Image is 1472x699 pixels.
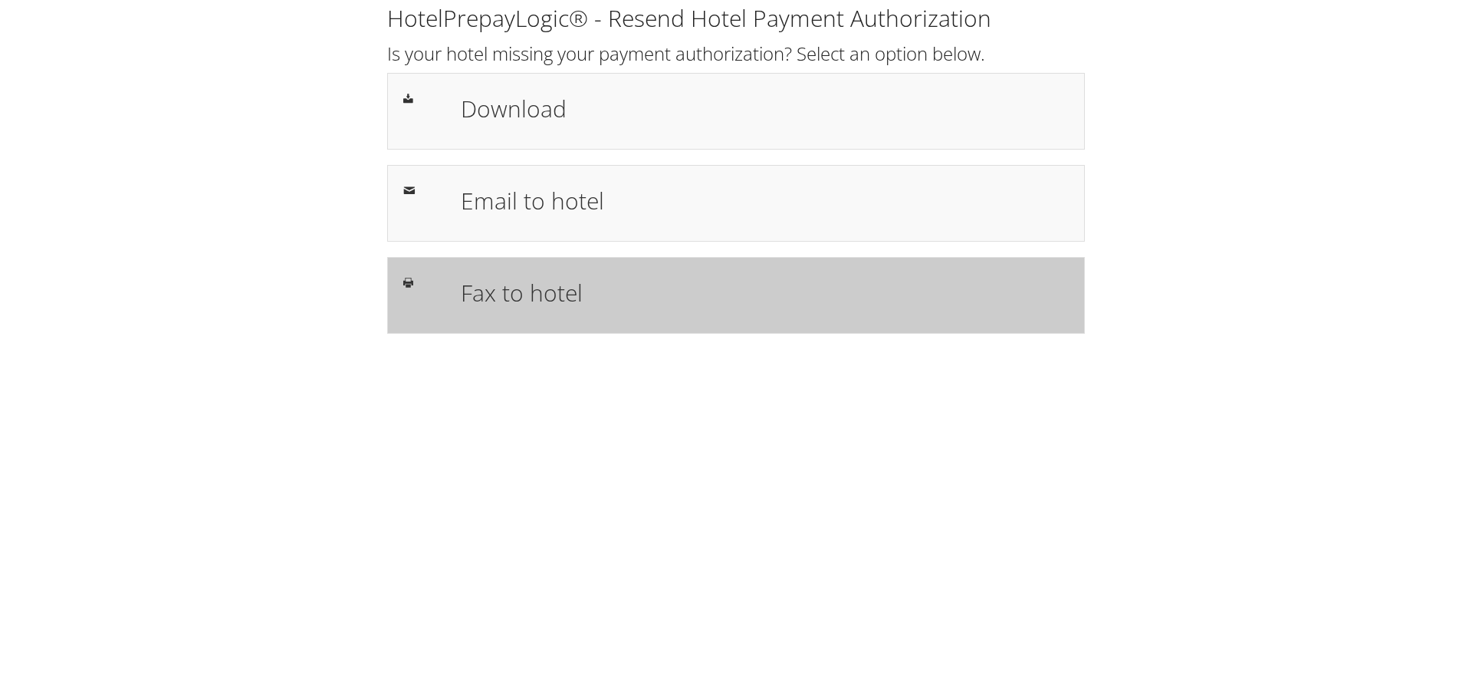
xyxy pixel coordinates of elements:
[387,2,1085,35] h1: HotelPrepayLogic® - Resend Hotel Payment Authorization
[461,91,1069,126] h1: Download
[387,257,1085,334] a: Fax to hotel
[387,165,1085,242] a: Email to hotel
[387,41,1085,67] h2: Is your hotel missing your payment authorization? Select an option below.
[461,275,1069,310] h1: Fax to hotel
[387,73,1085,150] a: Download
[461,183,1069,218] h1: Email to hotel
